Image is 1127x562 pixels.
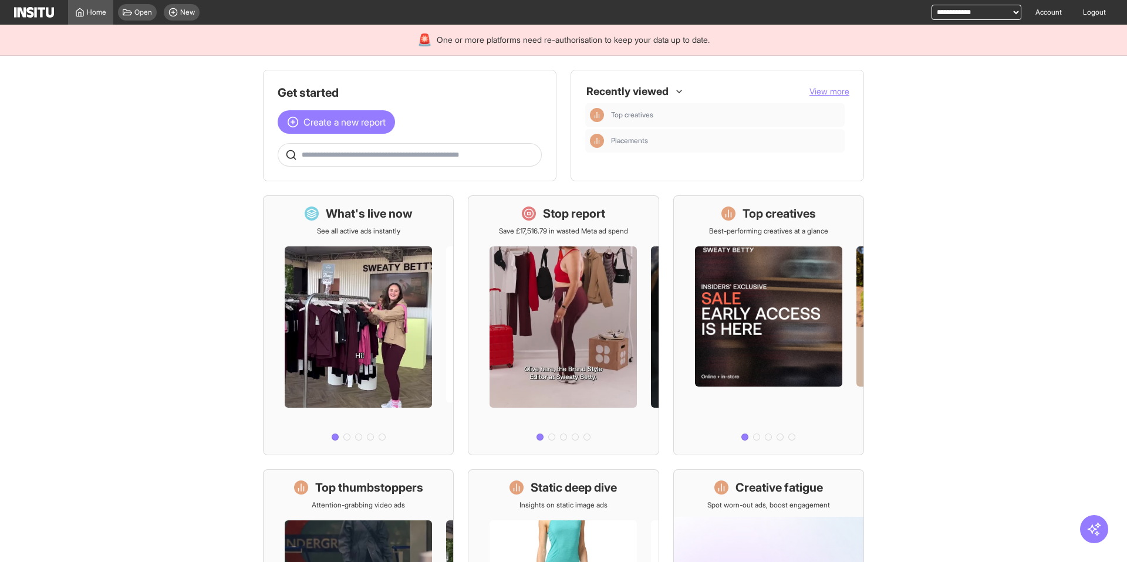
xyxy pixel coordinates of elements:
h1: What's live now [326,205,413,222]
span: Top creatives [611,110,653,120]
span: New [180,8,195,17]
span: Top creatives [611,110,840,120]
h1: Stop report [543,205,605,222]
button: View more [809,86,849,97]
p: Save £17,516.79 in wasted Meta ad spend [499,226,628,236]
h1: Get started [278,84,542,101]
span: Home [87,8,106,17]
span: View more [809,86,849,96]
p: Insights on static image ads [519,500,608,510]
span: Create a new report [303,115,386,129]
button: Create a new report [278,110,395,134]
span: Open [134,8,152,17]
h1: Top thumbstoppers [315,479,423,496]
p: Best-performing creatives at a glance [709,226,828,236]
a: What's live nowSee all active ads instantly [263,195,454,455]
span: Placements [611,136,648,145]
img: Logo [14,7,54,18]
div: 🚨 [417,32,432,48]
span: One or more platforms need re-authorisation to keep your data up to date. [437,34,710,46]
div: Insights [590,108,604,122]
p: Attention-grabbing video ads [312,500,405,510]
h1: Top creatives [743,205,816,222]
p: See all active ads instantly [317,226,400,236]
a: Top creativesBest-performing creatives at a glance [673,195,864,455]
div: Insights [590,134,604,148]
span: Placements [611,136,840,145]
h1: Static deep dive [531,479,617,496]
a: Stop reportSave £17,516.79 in wasted Meta ad spend [468,195,659,455]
